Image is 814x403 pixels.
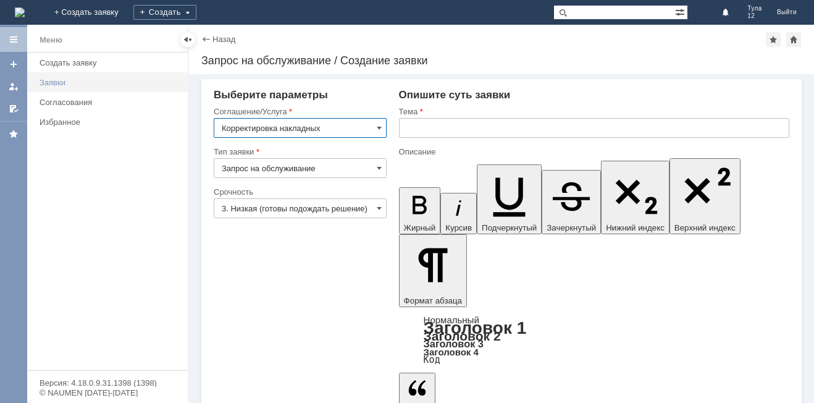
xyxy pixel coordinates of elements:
[399,108,787,116] div: Тема
[40,389,175,397] div: © NAUMEN [DATE]-[DATE]
[482,223,537,232] span: Подчеркнутый
[40,78,180,87] div: Заявки
[440,193,477,234] button: Курсив
[747,5,762,12] span: Тула
[445,223,472,232] span: Курсив
[424,318,527,337] a: Заголовок 1
[424,354,440,365] a: Код
[424,315,479,325] a: Нормальный
[35,73,185,92] a: Заявки
[747,12,762,20] span: 12
[404,223,436,232] span: Жирный
[477,164,542,234] button: Подчеркнутый
[399,316,789,364] div: Формат абзаца
[542,170,601,234] button: Зачеркнутый
[214,108,384,116] div: Соглашение/Услуга
[424,329,501,343] a: Заголовок 2
[4,54,23,74] a: Создать заявку
[674,223,736,232] span: Верхний индекс
[201,54,802,67] div: Запрос на обслуживание / Создание заявки
[214,148,384,156] div: Тип заявки
[40,117,167,127] div: Избранное
[214,188,384,196] div: Срочность
[15,7,25,17] a: Перейти на домашнюю страницу
[399,148,787,156] div: Описание
[404,296,462,305] span: Формат абзаца
[35,93,185,112] a: Согласования
[15,7,25,17] img: logo
[40,58,180,67] div: Создать заявку
[4,99,23,119] a: Мои согласования
[424,347,479,357] a: Заголовок 4
[675,6,687,17] span: Расширенный поиск
[399,234,467,307] button: Формат абзаца
[399,89,511,101] span: Опишите суть заявки
[786,32,801,47] div: Сделать домашней страницей
[424,338,484,349] a: Заголовок 3
[399,187,441,234] button: Жирный
[40,379,175,387] div: Версия: 4.18.0.9.31.1398 (1398)
[547,223,596,232] span: Зачеркнутый
[180,32,195,47] div: Скрыть меню
[606,223,665,232] span: Нижний индекс
[40,98,180,107] div: Согласования
[35,53,185,72] a: Создать заявку
[4,77,23,96] a: Мои заявки
[601,161,669,234] button: Нижний индекс
[766,32,781,47] div: Добавить в избранное
[40,33,62,48] div: Меню
[133,5,196,20] div: Создать
[669,158,741,234] button: Верхний индекс
[212,35,235,44] a: Назад
[214,89,328,101] span: Выберите параметры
